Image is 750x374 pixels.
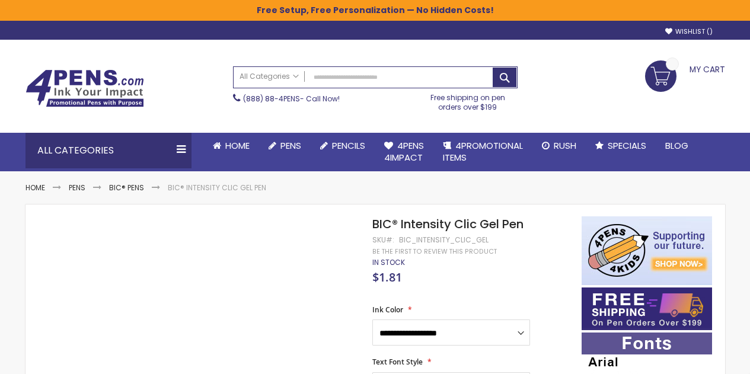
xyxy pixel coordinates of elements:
a: Pencils [311,133,375,159]
a: BIC® Pens [109,183,144,193]
a: Blog [656,133,698,159]
a: (888) 88-4PENS [243,94,300,104]
a: All Categories [234,67,305,87]
a: Home [203,133,259,159]
a: Rush [532,133,586,159]
a: Wishlist [665,27,713,36]
a: 4Pens4impact [375,133,433,171]
div: Availability [372,258,405,267]
span: In stock [372,257,405,267]
span: 4PROMOTIONAL ITEMS [443,139,523,164]
span: BIC® Intensity Clic Gel Pen [372,216,524,232]
span: Ink Color [372,305,403,315]
span: Pencils [332,139,365,152]
a: Be the first to review this product [372,247,497,256]
span: Specials [608,139,646,152]
span: - Call Now! [243,94,340,104]
span: $1.81 [372,269,402,285]
div: bic_intensity_clic_gel [399,235,489,245]
a: 4PROMOTIONALITEMS [433,133,532,171]
strong: SKU [372,235,394,245]
span: Blog [665,139,688,152]
a: Specials [586,133,656,159]
a: Home [25,183,45,193]
div: Free shipping on pen orders over $199 [418,88,518,112]
div: All Categories [25,133,192,168]
img: 4pens 4 kids [582,216,712,285]
span: All Categories [240,72,299,81]
span: Rush [554,139,576,152]
img: 4Pens Custom Pens and Promotional Products [25,69,144,107]
img: Free shipping on orders over $199 [582,287,712,330]
span: Home [225,139,250,152]
span: Pens [280,139,301,152]
a: Pens [69,183,85,193]
a: Pens [259,133,311,159]
span: 4Pens 4impact [384,139,424,164]
span: Text Font Style [372,357,423,367]
li: BIC® Intensity Clic Gel Pen [168,183,266,193]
